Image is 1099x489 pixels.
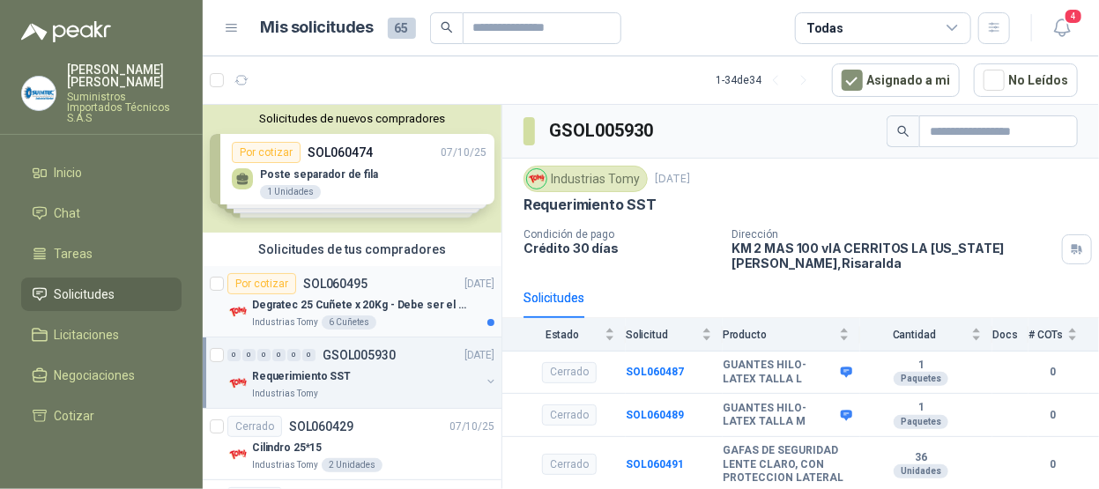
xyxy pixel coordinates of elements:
[626,318,723,351] th: Solicitud
[55,163,83,182] span: Inicio
[1046,12,1078,44] button: 4
[227,373,249,394] img: Company Logo
[203,409,501,480] a: CerradoSOL06042907/10/25 Company LogoCilindro 25*15Industrias Tomy2 Unidades
[723,444,850,485] b: GAFAS DE SEGURIDAD LENTE CLARO, CON PROTECCION LATERAL
[549,117,656,144] h3: GSOL005930
[992,318,1028,351] th: Docs
[894,415,948,429] div: Paquetes
[227,273,296,294] div: Por cotizar
[55,325,120,345] span: Licitaciones
[227,349,241,361] div: 0
[21,237,182,270] a: Tareas
[252,297,472,314] p: Degratec 25 Cuñete x 20Kg - Debe ser el de Tecnas (por ahora homologado) - (Adjuntar ficha técnica)
[388,18,416,39] span: 65
[55,285,115,304] span: Solicitudes
[203,266,501,337] a: Por cotizarSOL060495[DATE] Company LogoDegratec 25 Cuñete x 20Kg - Debe ser el de Tecnas (por aho...
[527,169,546,189] img: Company Logo
[860,318,992,351] th: Cantidad
[832,63,960,97] button: Asignado a mi
[242,349,256,361] div: 0
[524,166,648,192] div: Industrias Tomy
[449,419,494,435] p: 07/10/25
[464,276,494,293] p: [DATE]
[1028,329,1064,341] span: # COTs
[21,278,182,311] a: Solicitudes
[723,329,835,341] span: Producto
[1028,456,1078,473] b: 0
[55,244,93,263] span: Tareas
[723,402,836,429] b: GUANTES HILO-LATEX TALLA M
[322,315,376,330] div: 6 Cuñetes
[626,329,698,341] span: Solicitud
[323,349,396,361] p: GSOL005930
[67,92,182,123] p: Suministros Importados Técnicos S.A.S
[731,228,1055,241] p: Dirección
[55,204,81,223] span: Chat
[203,233,501,266] div: Solicitudes de tus compradores
[21,196,182,230] a: Chat
[716,66,818,94] div: 1 - 34 de 34
[1064,8,1083,25] span: 4
[21,318,182,352] a: Licitaciones
[252,458,318,472] p: Industrias Tomy
[626,366,684,378] a: SOL060487
[502,318,626,351] th: Estado
[464,347,494,364] p: [DATE]
[261,15,374,41] h1: Mis solicitudes
[21,156,182,189] a: Inicio
[894,372,948,386] div: Paquetes
[227,416,282,437] div: Cerrado
[21,399,182,433] a: Cotizar
[542,362,597,383] div: Cerrado
[203,105,501,233] div: Solicitudes de nuevos compradoresPor cotizarSOL06047407/10/25 Poste separador de fila1 UnidadesPo...
[227,345,498,401] a: 0 0 0 0 0 0 GSOL005930[DATE] Company LogoRequerimiento SSTIndustrias Tomy
[441,21,453,33] span: search
[524,241,717,256] p: Crédito 30 días
[524,228,717,241] p: Condición de pago
[860,359,982,373] b: 1
[252,440,322,456] p: Cilindro 25*15
[1028,407,1078,424] b: 0
[806,19,843,38] div: Todas
[655,171,690,188] p: [DATE]
[524,329,601,341] span: Estado
[723,318,860,351] th: Producto
[21,21,111,42] img: Logo peakr
[257,349,271,361] div: 0
[287,349,301,361] div: 0
[974,63,1078,97] button: No Leídos
[252,315,318,330] p: Industrias Tomy
[252,387,318,401] p: Industrias Tomy
[542,454,597,475] div: Cerrado
[860,329,968,341] span: Cantidad
[894,464,948,478] div: Unidades
[272,349,286,361] div: 0
[626,458,684,470] a: SOL060491
[55,366,136,385] span: Negociaciones
[860,451,982,465] b: 36
[626,409,684,421] a: SOL060489
[227,301,249,322] img: Company Logo
[897,125,910,137] span: search
[67,63,182,88] p: [PERSON_NAME] [PERSON_NAME]
[1028,318,1099,351] th: # COTs
[303,278,368,290] p: SOL060495
[210,112,494,125] button: Solicitudes de nuevos compradores
[860,401,982,415] b: 1
[1028,364,1078,381] b: 0
[22,77,56,110] img: Company Logo
[542,404,597,426] div: Cerrado
[731,241,1055,270] p: KM 2 MAS 100 vIA CERRITOS LA [US_STATE] [PERSON_NAME] , Risaralda
[524,288,584,307] div: Solicitudes
[227,444,249,465] img: Company Logo
[302,349,316,361] div: 0
[289,420,353,433] p: SOL060429
[55,406,95,426] span: Cotizar
[524,196,657,214] p: Requerimiento SST
[723,359,836,386] b: GUANTES HILO-LATEX TALLA L
[252,368,351,385] p: Requerimiento SST
[21,359,182,392] a: Negociaciones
